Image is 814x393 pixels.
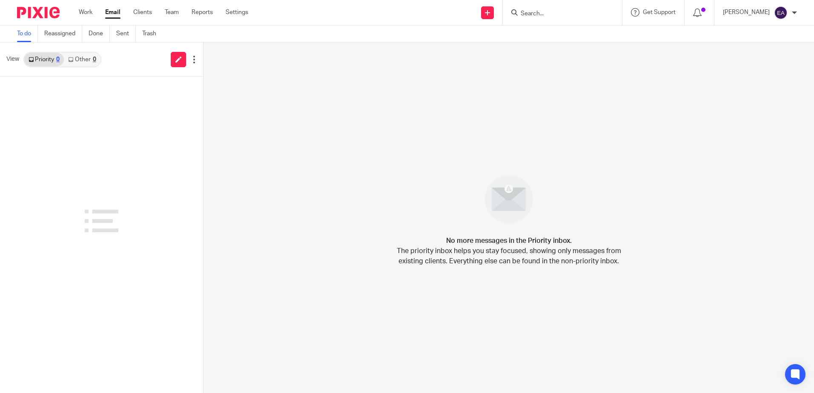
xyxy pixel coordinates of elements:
[226,8,248,17] a: Settings
[723,8,770,17] p: [PERSON_NAME]
[44,26,82,42] a: Reassigned
[165,8,179,17] a: Team
[93,57,96,63] div: 0
[479,170,539,229] img: image
[520,10,596,18] input: Search
[142,26,163,42] a: Trash
[133,8,152,17] a: Clients
[79,8,92,17] a: Work
[89,26,110,42] a: Done
[105,8,120,17] a: Email
[396,246,622,266] p: The priority inbox helps you stay focused, showing only messages from existing clients. Everythin...
[774,6,788,20] img: svg%3E
[56,57,60,63] div: 0
[643,9,676,15] span: Get Support
[116,26,136,42] a: Sent
[17,26,38,42] a: To do
[17,7,60,18] img: Pixie
[6,55,19,64] span: View
[192,8,213,17] a: Reports
[64,53,100,66] a: Other0
[24,53,64,66] a: Priority0
[446,236,572,246] h4: No more messages in the Priority inbox.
